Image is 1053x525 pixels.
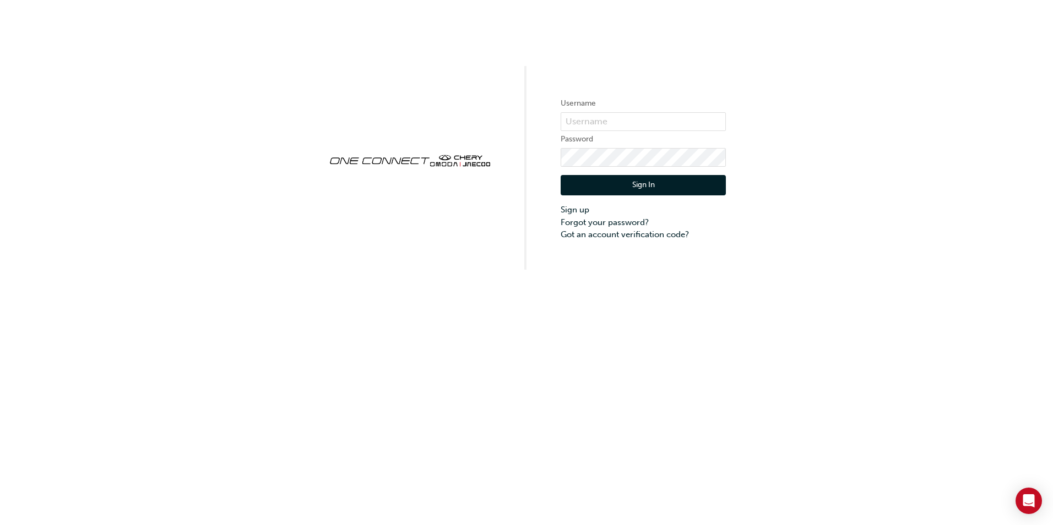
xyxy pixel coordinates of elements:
[561,228,726,241] a: Got an account verification code?
[561,97,726,110] label: Username
[561,133,726,146] label: Password
[561,175,726,196] button: Sign In
[561,216,726,229] a: Forgot your password?
[1016,488,1042,514] div: Open Intercom Messenger
[327,145,492,174] img: oneconnect
[561,204,726,216] a: Sign up
[561,112,726,131] input: Username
